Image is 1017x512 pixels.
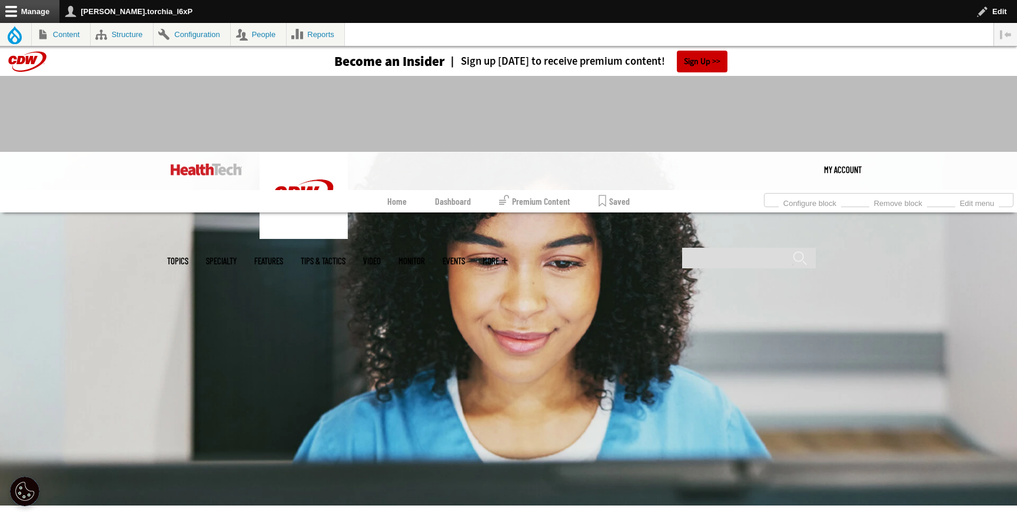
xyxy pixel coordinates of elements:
[599,190,630,212] a: Saved
[32,23,90,46] a: Content
[955,195,999,208] a: Edit menu
[301,257,345,265] a: Tips & Tactics
[231,23,286,46] a: People
[398,257,425,265] a: MonITor
[154,23,230,46] a: Configuration
[994,23,1017,46] button: Vertical orientation
[287,23,345,46] a: Reports
[435,190,471,212] a: Dashboard
[443,257,465,265] a: Events
[779,195,841,208] a: Configure block
[10,477,39,506] button: Open Preferences
[334,55,445,68] h3: Become an Insider
[499,190,570,212] a: Premium Content
[445,56,665,67] a: Sign up [DATE] to receive premium content!
[294,88,723,141] iframe: advertisement
[483,257,507,265] span: More
[824,152,862,187] a: My Account
[206,257,237,265] span: Specialty
[254,257,283,265] a: Features
[290,55,445,68] a: Become an Insider
[677,51,727,72] a: Sign Up
[260,152,348,239] img: Home
[10,477,39,506] div: Cookie Settings
[171,164,242,175] img: Home
[260,230,348,242] a: CDW
[91,23,153,46] a: Structure
[167,257,188,265] span: Topics
[824,152,862,187] div: User menu
[869,195,927,208] a: Remove block
[363,257,381,265] a: Video
[387,190,407,212] a: Home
